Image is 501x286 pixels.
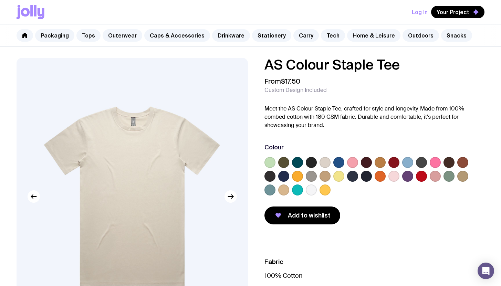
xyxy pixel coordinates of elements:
button: Add to wishlist [264,206,340,224]
a: Tops [76,29,101,42]
a: Drinkware [212,29,250,42]
span: Your Project [437,9,469,15]
p: 100% Cotton [264,272,485,280]
a: Stationery [252,29,291,42]
a: Caps & Accessories [144,29,210,42]
span: From [264,77,300,85]
span: Add to wishlist [288,211,331,220]
a: Tech [321,29,345,42]
button: Your Project [431,6,484,18]
h3: Fabric [264,258,485,266]
a: Home & Leisure [347,29,400,42]
h1: AS Colour Staple Tee [264,58,485,72]
h3: Colour [264,143,284,151]
a: Carry [293,29,319,42]
button: Log In [412,6,428,18]
div: Open Intercom Messenger [478,263,494,279]
span: $17.50 [281,77,300,86]
span: Custom Design Included [264,87,327,94]
a: Packaging [35,29,74,42]
a: Outerwear [103,29,142,42]
a: Snacks [441,29,472,42]
p: Meet the AS Colour Staple Tee, crafted for style and longevity. Made from 100% combed cotton with... [264,105,485,129]
a: Outdoors [403,29,439,42]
